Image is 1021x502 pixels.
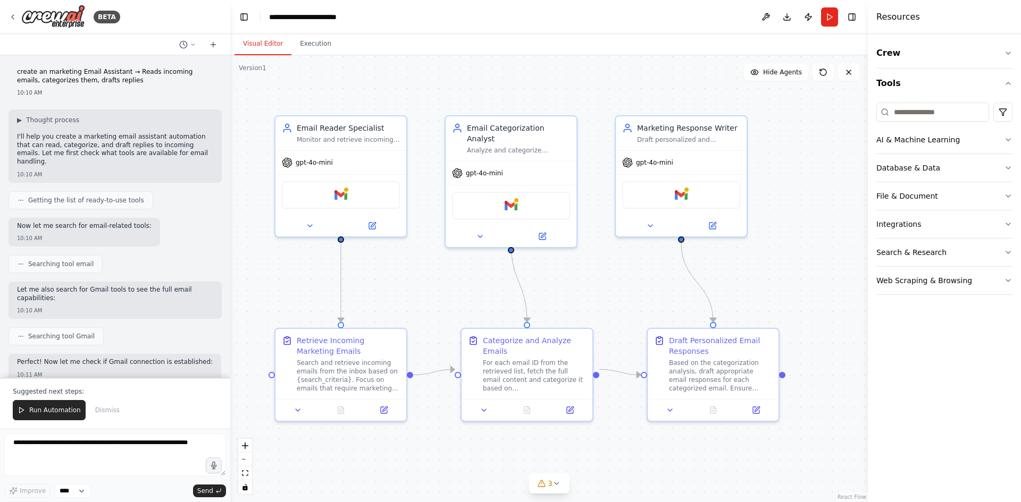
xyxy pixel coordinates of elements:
[691,404,736,416] button: No output available
[319,404,364,416] button: No output available
[13,387,217,396] p: Suggested next steps:
[197,487,213,495] span: Send
[17,116,22,124] span: ▶
[876,239,1012,266] button: Search & Research
[297,123,400,133] div: Email Reader Specialist
[876,182,1012,210] button: File & Document
[274,328,407,422] div: Retrieve Incoming Marketing EmailsSearch and retrieve incoming emails from the inbox based on {se...
[599,364,641,380] g: Edge from cfbfa13a-f144-400c-986c-b0e70e1ba5cb to 18880f09-3204-40e1-bfd4-1d937ba3ccaa
[876,154,1012,182] button: Database & Data
[876,38,1012,68] button: Crew
[342,219,402,232] button: Open in side panel
[291,33,340,55] button: Execution
[28,196,144,205] span: Getting the list of ready-to-use tools
[17,68,213,84] p: create an marketing Email Assistant → Reads incoming emails, categorizes them, drafts replies
[876,191,938,201] div: File & Document
[17,307,213,314] div: 10:10 AM
[876,267,1012,294] button: Web Scraping & Browsing
[94,11,120,23] div: BETA
[483,359,586,393] div: For each email ID from the retrieved list, fetch the full email content and categorize it based o...
[636,158,673,167] span: gpt-4o-mini
[876,163,940,173] div: Database & Data
[238,480,252,494] button: toggle interactivity
[876,134,960,145] div: AI & Machine Learning
[193,484,226,497] button: Send
[28,332,95,341] span: Searching tool Gmail
[876,219,921,229] div: Integrations
[336,243,346,322] g: Edge from a6a311c7-0c8c-4a93-afe0-7a6a6af70a94 to d7e6e099-9c78-4e4e-a539-9cead811e7c4
[334,189,347,201] img: Gmail
[17,171,213,178] div: 10:10 AM
[512,230,572,243] button: Open in side panel
[669,359,772,393] div: Based on the categorization analysis, draft appropriate email responses for each categorized emai...
[445,115,578,248] div: Email Categorization AnalystAnalyze and categorize incoming emails based on {categorization_crite...
[876,275,972,286] div: Web Scraping & Browsing
[669,335,772,356] div: Draft Personalized Email Responses
[637,135,740,144] div: Draft personalized and professional email responses based on email categories and {company_tone},...
[505,404,550,416] button: No output available
[296,158,333,167] span: gpt-4o-mini
[17,133,213,166] p: I'll help you create a marketing email assistant automation that can read, categorize, and draft ...
[238,453,252,466] button: zoom out
[297,335,400,356] div: Retrieve Incoming Marketing Emails
[637,123,740,133] div: Marketing Response Writer
[876,126,1012,154] button: AI & Machine Learning
[237,10,252,24] button: Hide left sidebar
[876,11,920,23] h4: Resources
[297,135,400,144] div: Monitor and retrieve incoming marketing-related emails from the inbox, organizing them for furthe...
[29,406,81,414] span: Run Automation
[238,439,252,494] div: React Flow controls
[676,243,718,322] g: Edge from 5b15ea9a-6f67-4b21-9132-d6dd88917c20 to 18880f09-3204-40e1-bfd4-1d937ba3ccaa
[876,247,947,258] div: Search & Research
[297,359,400,393] div: Search and retrieve incoming emails from the inbox based on {search_criteria}. Focus on emails th...
[365,404,402,416] button: Open in side panel
[466,169,503,177] span: gpt-4o-mini
[876,98,1012,303] div: Tools
[20,487,46,495] span: Improve
[413,364,455,380] g: Edge from d7e6e099-9c78-4e4e-a539-9cead811e7c4 to cfbfa13a-f144-400c-986c-b0e70e1ba5cb
[615,115,748,237] div: Marketing Response WriterDraft personalized and professional email responses based on email categ...
[21,5,85,29] img: Logo
[744,64,808,81] button: Hide Agents
[876,210,1012,238] button: Integrations
[4,484,51,498] button: Improve
[239,64,266,72] div: Version 1
[682,219,742,232] button: Open in side panel
[529,474,570,494] button: 3
[467,146,570,155] div: Analyze and categorize incoming emails based on {categorization_criteria}, assigning appropriate ...
[235,33,291,55] button: Visual Editor
[844,10,859,24] button: Hide right sidebar
[647,328,780,422] div: Draft Personalized Email ResponsesBased on the categorization analysis, draft appropriate email r...
[17,222,152,231] p: Now let me search for email-related tools:
[90,400,125,420] button: Dismiss
[548,478,553,489] span: 3
[269,12,337,22] nav: breadcrumb
[28,260,94,268] span: Searching tool email
[461,328,593,422] div: Categorize and Analyze EmailsFor each email ID from the retrieved list, fetch the full email cont...
[467,123,570,144] div: Email Categorization Analyst
[738,404,774,416] button: Open in side panel
[17,89,213,97] div: 10:10 AM
[763,68,802,76] span: Hide Agents
[483,335,586,356] div: Categorize and Analyze Emails
[876,69,1012,98] button: Tools
[205,38,222,51] button: Start a new chat
[175,38,200,51] button: Switch to previous chat
[675,189,688,201] img: Gmail
[26,116,79,124] span: Thought process
[17,358,213,367] p: Perfect! Now let me check if Gmail connection is established:
[13,400,86,420] button: Run Automation
[506,243,532,322] g: Edge from edd05886-4146-47d0-a119-40ce3d542969 to cfbfa13a-f144-400c-986c-b0e70e1ba5cb
[17,286,213,302] p: Let me also search for Gmail tools to see the full email capabilities:
[206,457,222,473] button: Click to speak your automation idea
[95,406,120,414] span: Dismiss
[274,115,407,237] div: Email Reader SpecialistMonitor and retrieve incoming marketing-related emails from the inbox, org...
[238,439,252,453] button: zoom in
[17,116,79,124] button: ▶Thought process
[505,199,517,212] img: Gmail
[838,494,866,500] a: React Flow attribution
[17,371,213,379] div: 10:11 AM
[238,466,252,480] button: fit view
[17,234,152,242] div: 10:10 AM
[551,404,588,416] button: Open in side panel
